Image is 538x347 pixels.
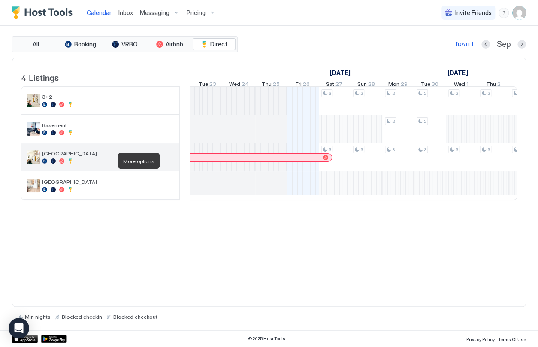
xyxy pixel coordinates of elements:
button: Booking [59,38,102,50]
span: Wed [229,81,240,90]
div: menu [164,180,174,191]
a: September 30, 2025 [419,79,441,91]
span: [GEOGRAPHIC_DATA] [42,150,160,157]
button: [DATE] [455,39,475,49]
a: September 23, 2025 [196,79,218,91]
a: September 28, 2025 [355,79,377,91]
div: listing image [27,122,40,136]
span: 3 [424,147,426,152]
span: Thu [262,81,272,90]
div: Open Intercom Messenger [9,318,29,338]
span: Basement [42,122,160,128]
div: menu [164,124,174,134]
span: 2 [360,91,363,96]
span: © 2025 Host Tools [248,336,285,341]
span: 2 [424,119,426,124]
span: All [33,40,39,48]
a: September 24, 2025 [227,79,251,91]
span: 2 [487,91,490,96]
button: Airbnb [148,38,191,50]
div: listing image [27,179,40,192]
span: 27 [335,81,342,90]
span: Fri [296,81,302,90]
a: September 29, 2025 [386,79,410,91]
span: Tue [199,81,208,90]
a: October 1, 2025 [452,79,471,91]
span: Sep [497,40,511,49]
span: 1 [466,81,468,90]
span: Sun [357,81,367,90]
span: More options [123,158,154,164]
a: Terms Of Use [498,334,526,343]
span: Invite Friends [455,9,492,17]
span: Direct [210,40,227,48]
span: 23 [209,81,216,90]
button: All [14,38,57,50]
span: Wed [454,81,465,90]
span: 2 [497,81,500,90]
span: 3 [329,91,331,96]
button: VRBO [103,38,146,50]
span: Airbnb [166,40,183,48]
span: Mon [388,81,399,90]
span: 3 [329,147,331,152]
span: Sat [326,81,334,90]
div: menu [164,152,174,162]
button: More options [164,124,174,134]
span: Pricing [187,9,206,17]
span: Messaging [140,9,169,17]
div: [DATE] [456,40,473,48]
span: Booking [74,40,96,48]
div: menu [499,8,509,18]
a: October 1, 2025 [445,67,470,79]
span: 4 Listings [21,70,59,83]
span: Blocked checkout [113,314,157,320]
span: Thu [486,81,496,90]
span: 2 [392,91,395,96]
div: tab-group [12,36,238,52]
span: Privacy Policy [466,337,495,342]
a: September 26, 2025 [293,79,312,91]
a: September 11, 2025 [328,67,353,79]
span: [GEOGRAPHIC_DATA] [42,179,160,185]
button: Next month [517,40,526,49]
span: 3 [456,147,458,152]
a: Calendar [87,8,112,17]
span: 26 [303,81,310,90]
a: App Store [12,335,38,343]
a: Inbox [118,8,133,17]
button: Direct [193,38,236,50]
a: Privacy Policy [466,334,495,343]
span: Min nights [25,314,51,320]
div: User profile [512,6,526,20]
div: listing image [27,94,40,107]
div: listing image [27,150,40,164]
a: September 27, 2025 [324,79,345,91]
span: Terms Of Use [498,337,526,342]
span: 2 [392,119,395,124]
a: Host Tools Logo [12,6,76,19]
button: Previous month [481,40,490,49]
span: 3 [487,147,490,152]
span: VRBO [121,40,138,48]
span: 3+2 [42,94,160,100]
div: menu [164,95,174,106]
span: Blocked checkin [62,314,102,320]
a: October 2, 2025 [484,79,502,91]
a: Google Play Store [41,335,67,343]
span: 2 [456,91,458,96]
span: 2 [424,91,426,96]
span: 28 [368,81,375,90]
span: 3 [392,147,395,152]
button: More options [164,180,174,191]
span: Inbox [118,9,133,16]
span: 29 [401,81,408,90]
a: September 25, 2025 [260,79,282,91]
span: Calendar [87,9,112,16]
span: Tue [421,81,430,90]
button: More options [164,95,174,106]
span: 30 [432,81,438,90]
span: 24 [242,81,249,90]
